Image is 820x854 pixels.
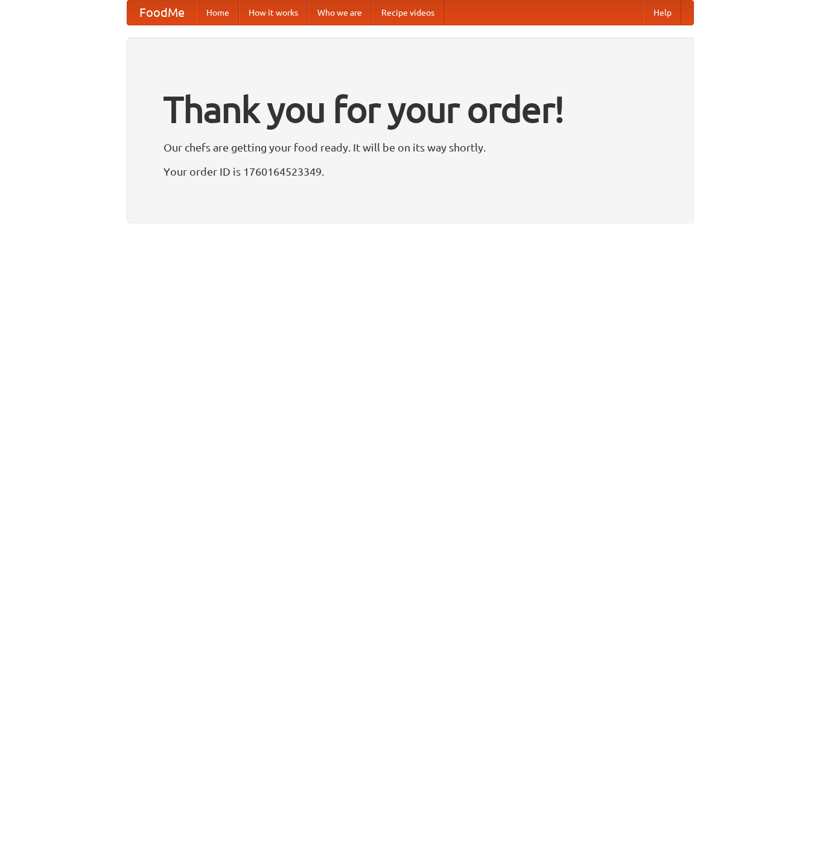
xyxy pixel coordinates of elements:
a: Who we are [308,1,372,25]
a: Recipe videos [372,1,444,25]
h1: Thank you for your order! [164,80,657,138]
a: FoodMe [127,1,197,25]
a: How it works [239,1,308,25]
p: Your order ID is 1760164523349. [164,162,657,180]
a: Help [644,1,681,25]
a: Home [197,1,239,25]
p: Our chefs are getting your food ready. It will be on its way shortly. [164,138,657,156]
